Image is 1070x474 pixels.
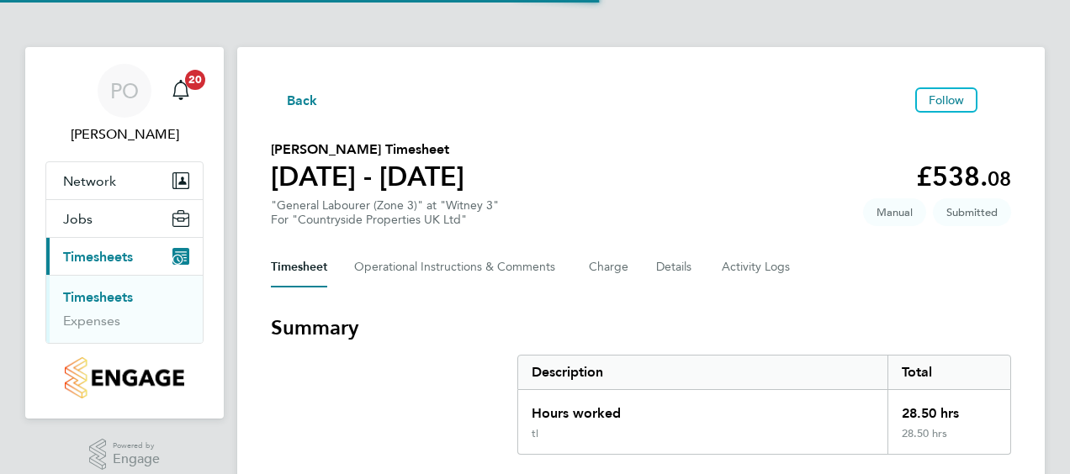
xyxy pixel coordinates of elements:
[164,64,198,118] a: 20
[887,355,1010,389] div: Total
[46,238,203,275] button: Timesheets
[354,247,562,287] button: Operational Instructions & Comments
[63,211,93,227] span: Jobs
[887,427,1010,454] div: 28.50 hrs
[89,439,161,471] a: Powered byEngage
[517,355,1011,455] div: Summary
[185,70,205,90] span: 20
[916,161,1011,192] app-decimal: £538.
[113,452,160,466] span: Engage
[271,160,464,193] h1: [DATE] - [DATE]
[110,80,139,102] span: PO
[887,390,1010,427] div: 28.50 hrs
[25,47,224,419] nav: Main navigation
[46,162,203,199] button: Network
[271,140,464,160] h2: [PERSON_NAME] Timesheet
[518,355,887,389] div: Description
[287,91,318,111] span: Back
[113,439,160,453] span: Powered by
[271,213,499,227] div: For "Countryside Properties UK Ltd"
[46,275,203,343] div: Timesheets
[45,357,204,398] a: Go to home page
[63,173,116,189] span: Network
[63,289,133,305] a: Timesheets
[984,96,1011,104] button: Timesheets Menu
[929,92,964,108] span: Follow
[656,247,695,287] button: Details
[271,198,499,227] div: "General Labourer (Zone 3)" at "Witney 3"
[722,247,792,287] button: Activity Logs
[271,89,318,110] button: Back
[46,200,203,237] button: Jobs
[518,390,887,427] div: Hours worked
[45,124,204,145] span: Paul O'Keeffe
[45,64,204,145] a: PO[PERSON_NAME]
[271,314,1011,341] h3: Summary
[589,247,629,287] button: Charge
[65,357,183,398] img: countryside-properties-logo-retina.png
[933,198,1011,226] span: This timesheet is Submitted.
[532,427,538,440] div: tl
[863,198,926,226] span: This timesheet was manually created.
[63,313,120,329] a: Expenses
[63,249,133,265] span: Timesheets
[915,87,977,113] button: Follow
[271,247,327,287] button: Timesheet
[988,166,1011,191] span: 08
